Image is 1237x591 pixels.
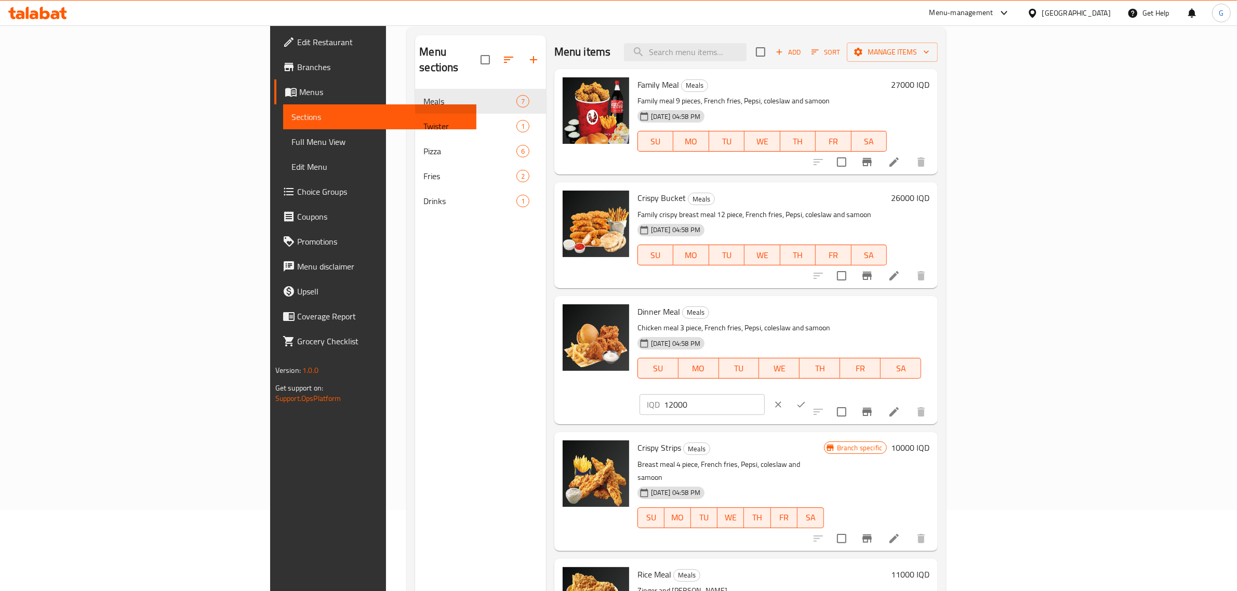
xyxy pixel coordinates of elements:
button: MO [673,245,709,265]
span: Full Menu View [291,136,469,148]
span: WE [749,134,776,149]
span: Coverage Report [297,310,469,323]
span: SU [642,510,660,525]
div: items [516,170,529,182]
span: FR [775,510,793,525]
a: Sections [283,104,477,129]
span: TH [784,134,812,149]
span: Manage items [855,46,929,59]
button: clear [767,393,790,416]
a: Edit Menu [283,154,477,179]
button: Branch-specific-item [855,399,880,424]
button: TU [709,131,745,152]
span: [DATE] 04:58 PM [647,112,704,122]
div: items [516,120,529,132]
div: Meals [688,193,715,205]
a: Coverage Report [274,304,477,329]
button: FR [840,358,881,379]
p: IQD [647,398,660,411]
span: TU [713,134,741,149]
button: MO [673,131,709,152]
a: Edit menu item [888,406,900,418]
span: Grocery Checklist [297,335,469,347]
h6: 10000 IQD [891,440,929,455]
span: SU [642,134,669,149]
a: Grocery Checklist [274,329,477,354]
a: Menu disclaimer [274,254,477,279]
span: Fries [423,170,516,182]
input: Please enter price [664,394,765,415]
button: TH [780,245,816,265]
button: WE [744,245,780,265]
span: [DATE] 04:58 PM [647,225,704,235]
span: G [1219,7,1223,19]
span: Meals [682,79,708,91]
span: Pizza [423,145,516,157]
div: Meals [683,442,710,455]
span: Promotions [297,235,469,248]
button: SU [637,131,673,152]
a: Support.OpsPlatform [275,392,341,405]
span: Add [774,46,802,58]
span: SA [856,134,883,149]
button: TH [744,507,770,528]
span: FR [820,134,847,149]
span: Family Meal [637,77,679,92]
button: Add section [521,47,546,72]
button: SU [637,358,679,379]
button: WE [744,131,780,152]
button: SA [852,131,887,152]
a: Full Menu View [283,129,477,154]
span: SU [642,248,669,263]
button: delete [909,399,934,424]
button: TH [780,131,816,152]
a: Upsell [274,279,477,304]
span: Get support on: [275,381,323,395]
span: FR [820,248,847,263]
span: FR [844,361,876,376]
button: Branch-specific-item [855,150,880,174]
span: Meals [688,193,714,205]
a: Menus [274,79,477,104]
span: Branches [297,61,469,73]
button: delete [909,526,934,551]
span: Choice Groups [297,185,469,198]
a: Choice Groups [274,179,477,204]
button: delete [909,263,934,288]
span: TH [784,248,812,263]
p: Chicken meal 3 piece, French fries, Pepsi, coleslaw and samoon [637,321,921,334]
div: Menu-management [929,7,993,19]
button: Branch-specific-item [855,263,880,288]
a: Edit Restaurant [274,30,477,55]
span: [DATE] 04:58 PM [647,339,704,348]
button: SA [852,245,887,265]
span: SA [802,510,820,525]
span: Sort [812,46,840,58]
span: TU [723,361,755,376]
span: Menus [299,86,469,98]
span: 6 [517,146,529,156]
div: Drinks1 [415,189,546,213]
span: WE [763,361,795,376]
span: Rice Meal [637,567,671,582]
span: TH [748,510,766,525]
a: Promotions [274,229,477,254]
span: Select to update [831,528,853,549]
span: Edit Restaurant [297,36,469,48]
span: TU [713,248,741,263]
div: Meals [681,79,708,92]
span: 1 [517,196,529,206]
div: Fries2 [415,164,546,189]
button: TU [691,507,717,528]
a: Edit menu item [888,270,900,282]
div: items [516,95,529,108]
div: Twister1 [415,114,546,139]
span: TH [804,361,836,376]
a: Edit menu item [888,156,900,168]
button: FR [816,245,852,265]
button: Manage items [847,43,938,62]
span: 1.0.0 [302,364,318,377]
p: Breast meal 4 piece, French fries, Pepsi, coleslaw and samoon [637,458,824,484]
a: Coupons [274,204,477,229]
button: MO [664,507,691,528]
